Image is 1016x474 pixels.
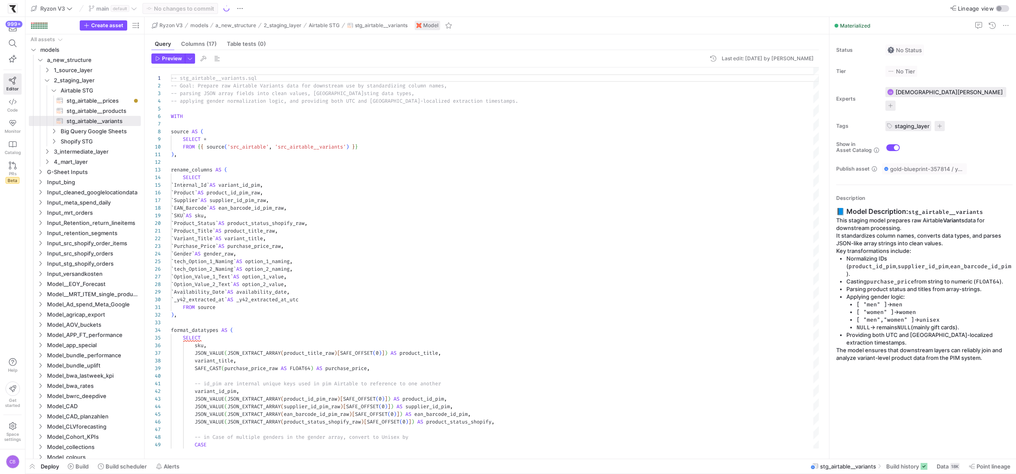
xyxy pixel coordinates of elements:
span: -- Goal: Prepare raw Airtable Variants data for do [171,82,319,89]
span: ing both UTC and [GEOGRAPHIC_DATA]-localized extraction times [319,98,500,104]
span: } [352,143,355,150]
span: source [171,128,189,135]
span: Monitor [5,129,21,134]
span: AS [209,182,215,188]
span: Product [174,189,195,196]
button: Airtable STG [307,20,342,31]
code: stg_airtable__variants [908,208,983,216]
span: AS [218,220,224,227]
span: -- applying gender normalization logic, and provid [171,98,319,104]
span: ` [171,235,174,242]
div: 19 [151,212,161,219]
span: 4_mart_layer [54,157,140,167]
span: AS [195,250,201,257]
span: SELECT [183,136,201,143]
span: Code [7,107,18,112]
div: Press SPACE to select this row. [29,34,141,45]
a: stg_airtable__products​​​​​​​​​​ [29,106,141,116]
span: Lineage view [958,5,994,12]
span: tech_Option_1_Naming [174,258,233,265]
span: SELECT [183,174,201,181]
span: AS [236,266,242,272]
div: Press SPACE to select this row. [29,157,141,167]
span: Help [7,367,18,373]
div: CB [6,455,20,468]
span: No Tier [888,68,915,75]
span: ` [233,266,236,272]
span: Model_AOV_buckets [47,320,140,330]
span: WITH [171,113,183,120]
span: AS [215,227,221,234]
p: Casting from string to numeric ( ). [846,278,1013,285]
span: sting data types, [364,90,414,97]
button: 999+ [3,20,22,36]
div: 13 [151,166,161,174]
span: , [266,197,269,204]
span: , [290,258,293,265]
span: supplier_id_pim_raw [209,197,266,204]
span: ( [224,143,227,150]
span: ` [171,189,174,196]
div: 18 [151,204,161,212]
span: (17) [207,41,217,47]
button: gold-blueprint-357814 / y42_Ryzon_V3_main / stg_airtable__variants [882,163,967,174]
button: models [188,20,210,31]
button: Create asset [80,20,127,31]
span: Build scheduler [106,463,147,470]
span: tech_Option_2_Naming [174,266,233,272]
span: Preview [162,56,182,62]
span: SKU [174,212,183,219]
div: 22 [151,235,161,242]
button: Ryzon V3 [29,3,75,14]
a: Catalog [3,137,22,158]
span: [DEMOGRAPHIC_DATA][PERSON_NAME] [896,89,1003,95]
div: 15 [151,181,161,189]
span: Model_collections [47,442,140,452]
span: Model_bwa_rates [47,381,140,391]
span: G-Sheet Inputs [47,167,140,177]
div: 20 [151,219,161,227]
div: Press SPACE to select this row. [29,65,141,75]
span: ` [207,182,209,188]
div: 12 [151,158,161,166]
div: Press SPACE to select this row. [29,55,141,65]
div: Press SPACE to select this row. [29,75,141,85]
img: https://storage.googleapis.com/y42-prod-data-exchange/images/sBsRsYb6BHzNxH9w4w8ylRuridc3cmH4JEFn... [8,4,17,13]
div: Press SPACE to select this row. [29,126,141,136]
a: Editor [3,73,22,95]
span: Input_mrt_orders [47,208,140,218]
button: 2_staging_layer [262,20,304,31]
span: Variant_Title [174,235,212,242]
span: , [284,205,287,211]
span: Build history [886,463,919,470]
a: PRsBeta [3,158,22,187]
span: Query [155,41,171,47]
span: Model_bundle_uplift [47,361,140,370]
span: models [190,22,208,28]
div: 21 [151,227,161,235]
span: AS [192,128,198,135]
span: , [284,273,287,280]
span: ` [212,235,215,242]
span: ` [198,197,201,204]
span: Point lineage [977,463,1010,470]
span: , [269,143,272,150]
span: Ryzon V3 [40,5,65,12]
span: 'src_airtable' [227,143,269,150]
code: product_id_pim [849,263,896,270]
span: Build [75,463,89,470]
div: 27 [151,273,161,280]
span: ` [171,182,174,188]
span: Product_Title [174,227,212,234]
span: Airtable STG [61,86,140,95]
span: Experts [836,96,879,102]
span: Option_Value_1_Text [174,273,230,280]
img: No status [888,47,894,53]
span: (0) [258,41,266,47]
button: Point lineage [965,459,1014,474]
div: 999+ [6,21,22,28]
button: No tierNo Tier [885,66,917,77]
span: Model_agricap_export [47,310,140,320]
span: staging_layer [895,123,929,129]
code: ean_barcode_id_pim [950,263,1011,270]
